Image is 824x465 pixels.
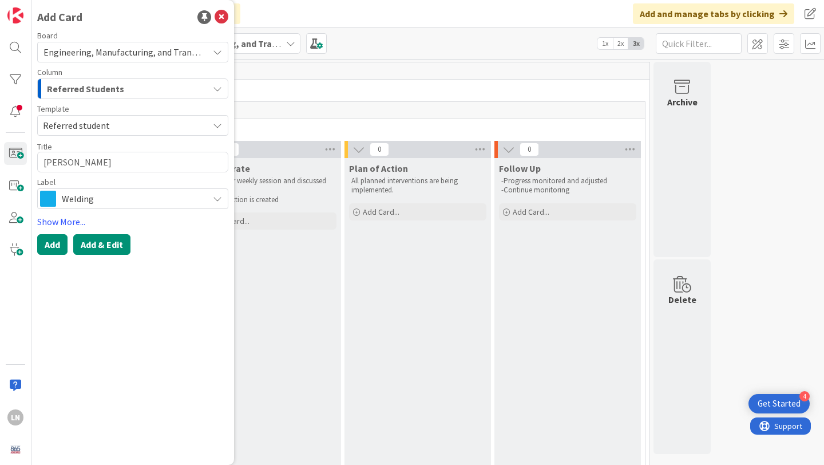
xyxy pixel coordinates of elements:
[37,141,52,152] label: Title
[37,105,69,113] span: Template
[37,9,82,26] div: Add Card
[43,118,200,133] span: Referred student
[799,391,810,401] div: 4
[501,176,634,186] p: -Progress monitored and adjusted
[758,398,801,409] div: Get Started
[201,176,334,195] p: -Met at our weekly session and discussed student
[37,31,58,40] span: Board
[37,78,228,99] button: Referred Students
[667,95,698,109] div: Archive
[37,215,228,228] a: Show More...
[370,143,389,156] span: 0
[7,442,23,458] img: avatar
[668,293,696,306] div: Delete
[349,163,408,174] span: Plan of Action
[73,234,130,255] button: Add & Edit
[201,195,334,204] p: -Plan of action is created
[351,176,484,195] p: All planned interventions are being implemented.
[37,152,228,172] textarea: [PERSON_NAME]
[501,186,634,195] p: -Continue monitoring
[7,7,23,23] img: Visit kanbanzone.com
[43,46,235,58] span: Engineering, Manufacturing, and Transportation
[62,191,203,207] span: Welding
[46,122,631,133] span: Academy Students (10th Grade)
[37,234,68,255] button: Add
[37,68,62,76] span: Column
[42,82,635,94] span: EMT
[633,3,794,24] div: Add and manage tabs by clicking
[520,143,539,156] span: 0
[7,409,23,425] div: LN
[37,178,56,186] span: Label
[748,394,810,413] div: Open Get Started checklist, remaining modules: 4
[513,207,549,217] span: Add Card...
[628,38,644,49] span: 3x
[499,163,541,174] span: Follow Up
[613,38,628,49] span: 2x
[363,207,399,217] span: Add Card...
[47,81,124,96] span: Referred Students
[656,33,742,54] input: Quick Filter...
[597,38,613,49] span: 1x
[24,2,52,15] span: Support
